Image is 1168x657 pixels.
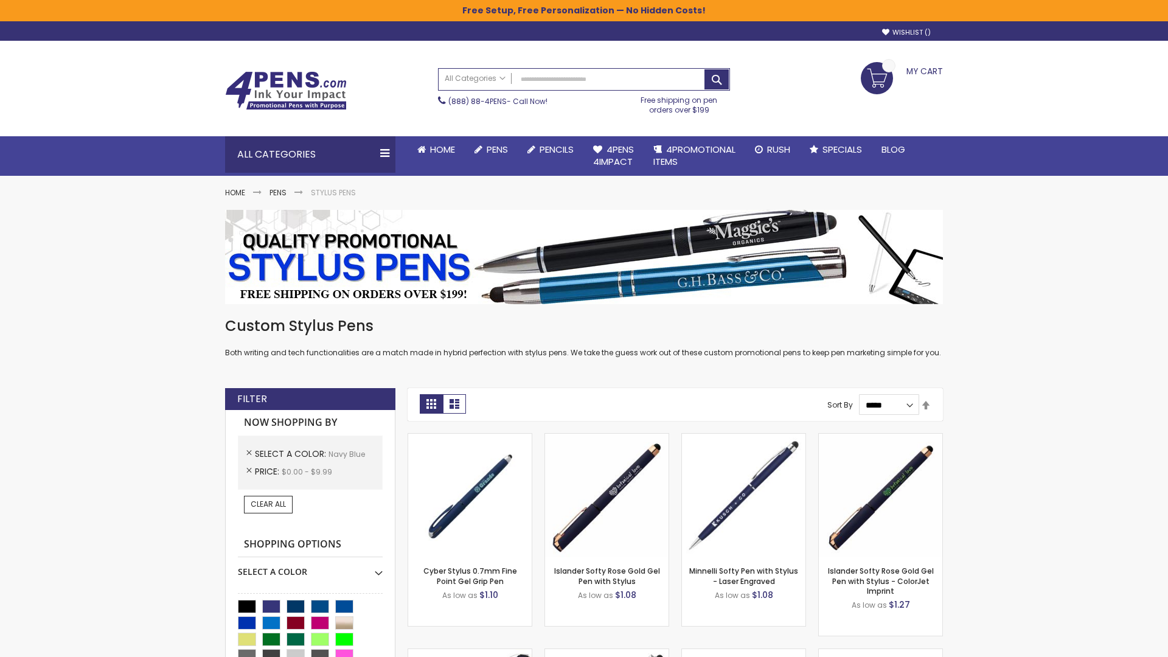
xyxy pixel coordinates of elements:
a: Islander Softy Rose Gold Gel Pen with Stylus - ColorJet Imprint-Navy Blue [819,433,942,443]
a: 4PROMOTIONALITEMS [644,136,745,176]
div: Free shipping on pen orders over $199 [628,91,731,115]
a: Islander Softy Rose Gold Gel Pen with Stylus - ColorJet Imprint [828,566,934,596]
a: Cyber Stylus 0.7mm Fine Point Gel Grip Pen-Navy Blue [408,433,532,443]
a: Cyber Stylus 0.7mm Fine Point Gel Grip Pen [423,566,517,586]
strong: Grid [420,394,443,414]
span: - Call Now! [448,96,547,106]
a: Rush [745,136,800,163]
span: Pens [487,143,508,156]
span: As low as [578,590,613,600]
a: Pens [269,187,287,198]
span: Select A Color [255,448,328,460]
span: As low as [442,590,478,600]
strong: Now Shopping by [238,410,383,436]
label: Sort By [827,400,853,410]
a: (888) 88-4PENS [448,96,507,106]
span: Price [255,465,282,478]
a: Islander Softy Rose Gold Gel Pen with Stylus-Navy Blue [545,433,669,443]
span: $1.08 [752,589,773,601]
a: Specials [800,136,872,163]
div: All Categories [225,136,395,173]
span: 4Pens 4impact [593,143,634,168]
span: Specials [822,143,862,156]
a: Clear All [244,496,293,513]
a: Minnelli Softy Pen with Stylus - Laser Engraved [689,566,798,586]
span: Navy Blue [328,449,365,459]
span: $1.08 [615,589,636,601]
img: Stylus Pens [225,210,943,304]
a: Pens [465,136,518,163]
img: Minnelli Softy Pen with Stylus - Laser Engraved-Navy Blue [682,434,805,557]
a: 4Pens4impact [583,136,644,176]
a: All Categories [439,69,512,89]
a: Wishlist [882,28,931,37]
span: Clear All [251,499,286,509]
a: Home [225,187,245,198]
span: Rush [767,143,790,156]
strong: Filter [237,392,267,406]
a: Minnelli Softy Pen with Stylus - Laser Engraved-Navy Blue [682,433,805,443]
img: 4Pens Custom Pens and Promotional Products [225,71,347,110]
span: Home [430,143,455,156]
a: Home [408,136,465,163]
div: Both writing and tech functionalities are a match made in hybrid perfection with stylus pens. We ... [225,316,943,358]
div: Select A Color [238,557,383,578]
strong: Stylus Pens [311,187,356,198]
span: As low as [715,590,750,600]
span: As low as [852,600,887,610]
a: Islander Softy Rose Gold Gel Pen with Stylus [554,566,660,586]
span: Blog [881,143,905,156]
span: $1.10 [479,589,498,601]
span: $0.00 - $9.99 [282,467,332,477]
span: All Categories [445,74,506,83]
strong: Shopping Options [238,532,383,558]
a: Blog [872,136,915,163]
img: Islander Softy Rose Gold Gel Pen with Stylus-Navy Blue [545,434,669,557]
img: Islander Softy Rose Gold Gel Pen with Stylus - ColorJet Imprint-Navy Blue [819,434,942,557]
span: 4PROMOTIONAL ITEMS [653,143,735,168]
span: Pencils [540,143,574,156]
h1: Custom Stylus Pens [225,316,943,336]
img: Cyber Stylus 0.7mm Fine Point Gel Grip Pen-Navy Blue [408,434,532,557]
span: $1.27 [889,599,910,611]
a: Pencils [518,136,583,163]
